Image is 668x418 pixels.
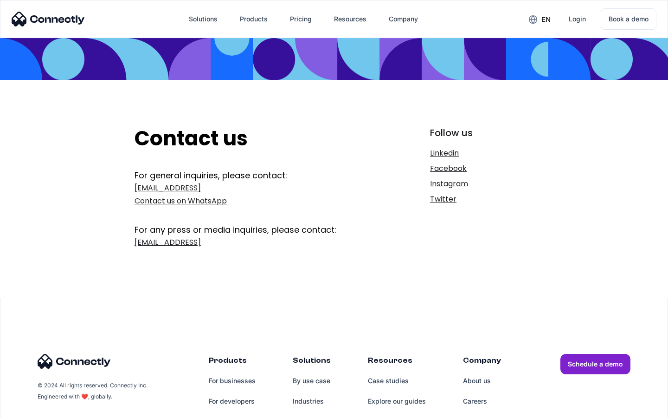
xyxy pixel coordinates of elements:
a: Twitter [430,193,533,206]
a: For businesses [209,371,256,391]
a: About us [463,371,501,391]
a: Case studies [368,371,426,391]
div: For general inquiries, please contact: [135,170,370,182]
a: Linkedin [430,147,533,160]
div: Solutions [189,13,218,26]
img: Connectly Logo [38,354,111,369]
a: Book a demo [601,8,656,30]
a: For developers [209,391,256,411]
div: Resources [368,354,426,371]
a: By use case [293,371,331,391]
div: Follow us [430,126,533,139]
div: Company [389,13,418,26]
div: Solutions [293,354,331,371]
a: [EMAIL_ADDRESS] [135,236,370,249]
div: Resources [334,13,366,26]
ul: Language list [19,402,56,415]
div: For any press or media inquiries, please contact: [135,210,370,236]
div: Products [240,13,268,26]
div: Pricing [290,13,312,26]
a: Careers [463,391,501,411]
div: Company [463,354,501,371]
div: Login [569,13,586,26]
a: Login [561,8,593,30]
a: Instagram [430,177,533,190]
div: © 2024 All rights reserved. Connectly Inc. Engineered with ❤️, globally. [38,380,149,402]
div: Products [209,354,256,371]
a: Pricing [283,8,319,30]
a: Explore our guides [368,391,426,411]
a: Industries [293,391,331,411]
img: Connectly Logo [12,12,85,26]
div: en [541,13,551,26]
a: Schedule a demo [560,354,630,374]
a: Facebook [430,162,533,175]
a: [EMAIL_ADDRESS]Contact us on WhatsApp [135,182,370,208]
aside: Language selected: English [9,402,56,415]
h2: Contact us [135,126,370,151]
